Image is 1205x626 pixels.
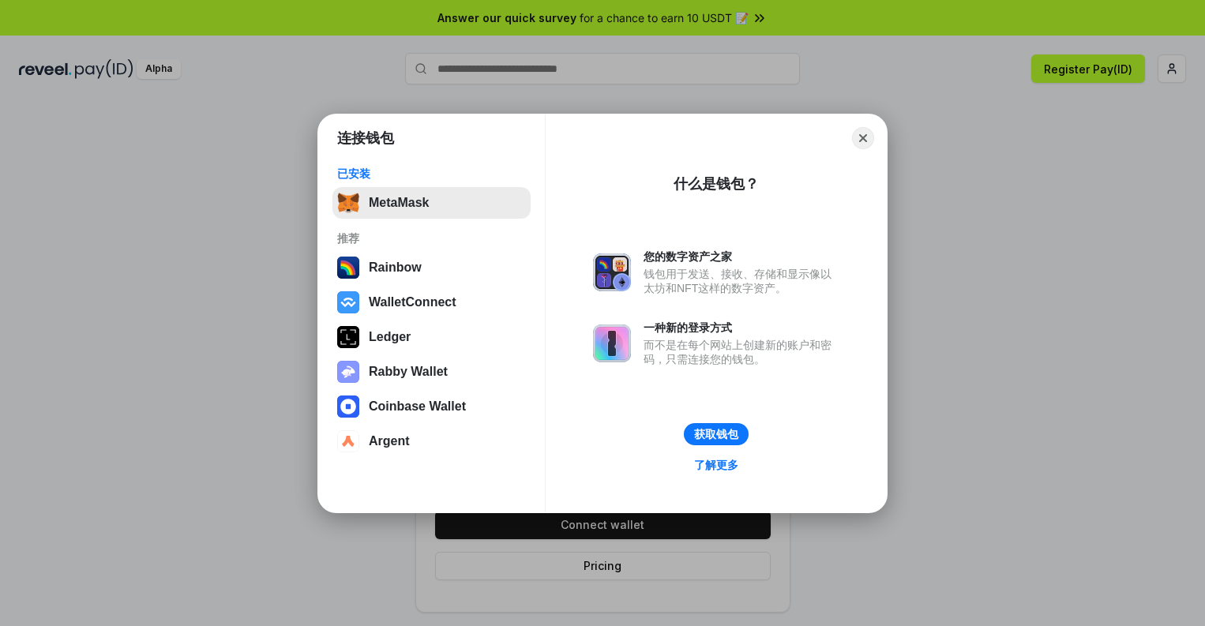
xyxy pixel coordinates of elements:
button: 获取钱包 [684,423,749,445]
img: svg+xml,%3Csvg%20xmlns%3D%22http%3A%2F%2Fwww.w3.org%2F2000%2Fsvg%22%20fill%3D%22none%22%20viewBox... [593,253,631,291]
button: WalletConnect [332,287,531,318]
button: Ledger [332,321,531,353]
div: Argent [369,434,410,448]
div: 获取钱包 [694,427,738,441]
button: Coinbase Wallet [332,391,531,422]
div: 已安装 [337,167,526,181]
img: svg+xml,%3Csvg%20width%3D%2228%22%20height%3D%2228%22%20viewBox%3D%220%200%2028%2028%22%20fill%3D... [337,291,359,313]
img: svg+xml,%3Csvg%20xmlns%3D%22http%3A%2F%2Fwww.w3.org%2F2000%2Fsvg%22%20width%3D%2228%22%20height%3... [337,326,359,348]
div: 了解更多 [694,458,738,472]
div: 推荐 [337,231,526,246]
div: Coinbase Wallet [369,399,466,414]
h1: 连接钱包 [337,129,394,148]
button: Rainbow [332,252,531,283]
div: Rabby Wallet [369,365,448,379]
div: 钱包用于发送、接收、存储和显示像以太坊和NFT这样的数字资产。 [644,267,839,295]
div: 而不是在每个网站上创建新的账户和密码，只需连接您的钱包。 [644,338,839,366]
img: svg+xml,%3Csvg%20width%3D%22120%22%20height%3D%22120%22%20viewBox%3D%220%200%20120%20120%22%20fil... [337,257,359,279]
button: Rabby Wallet [332,356,531,388]
img: svg+xml,%3Csvg%20xmlns%3D%22http%3A%2F%2Fwww.w3.org%2F2000%2Fsvg%22%20fill%3D%22none%22%20viewBox... [337,361,359,383]
button: Close [852,127,874,149]
img: svg+xml,%3Csvg%20xmlns%3D%22http%3A%2F%2Fwww.w3.org%2F2000%2Fsvg%22%20fill%3D%22none%22%20viewBox... [593,324,631,362]
div: Ledger [369,330,411,344]
div: 您的数字资产之家 [644,249,839,264]
div: WalletConnect [369,295,456,309]
a: 了解更多 [685,455,748,475]
div: MetaMask [369,196,429,210]
button: MetaMask [332,187,531,219]
img: svg+xml,%3Csvg%20width%3D%2228%22%20height%3D%2228%22%20viewBox%3D%220%200%2028%2028%22%20fill%3D... [337,395,359,418]
div: Rainbow [369,261,422,275]
div: 什么是钱包？ [674,174,759,193]
img: svg+xml,%3Csvg%20fill%3D%22none%22%20height%3D%2233%22%20viewBox%3D%220%200%2035%2033%22%20width%... [337,192,359,214]
img: svg+xml,%3Csvg%20width%3D%2228%22%20height%3D%2228%22%20viewBox%3D%220%200%2028%2028%22%20fill%3D... [337,430,359,452]
div: 一种新的登录方式 [644,320,839,335]
button: Argent [332,425,531,457]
